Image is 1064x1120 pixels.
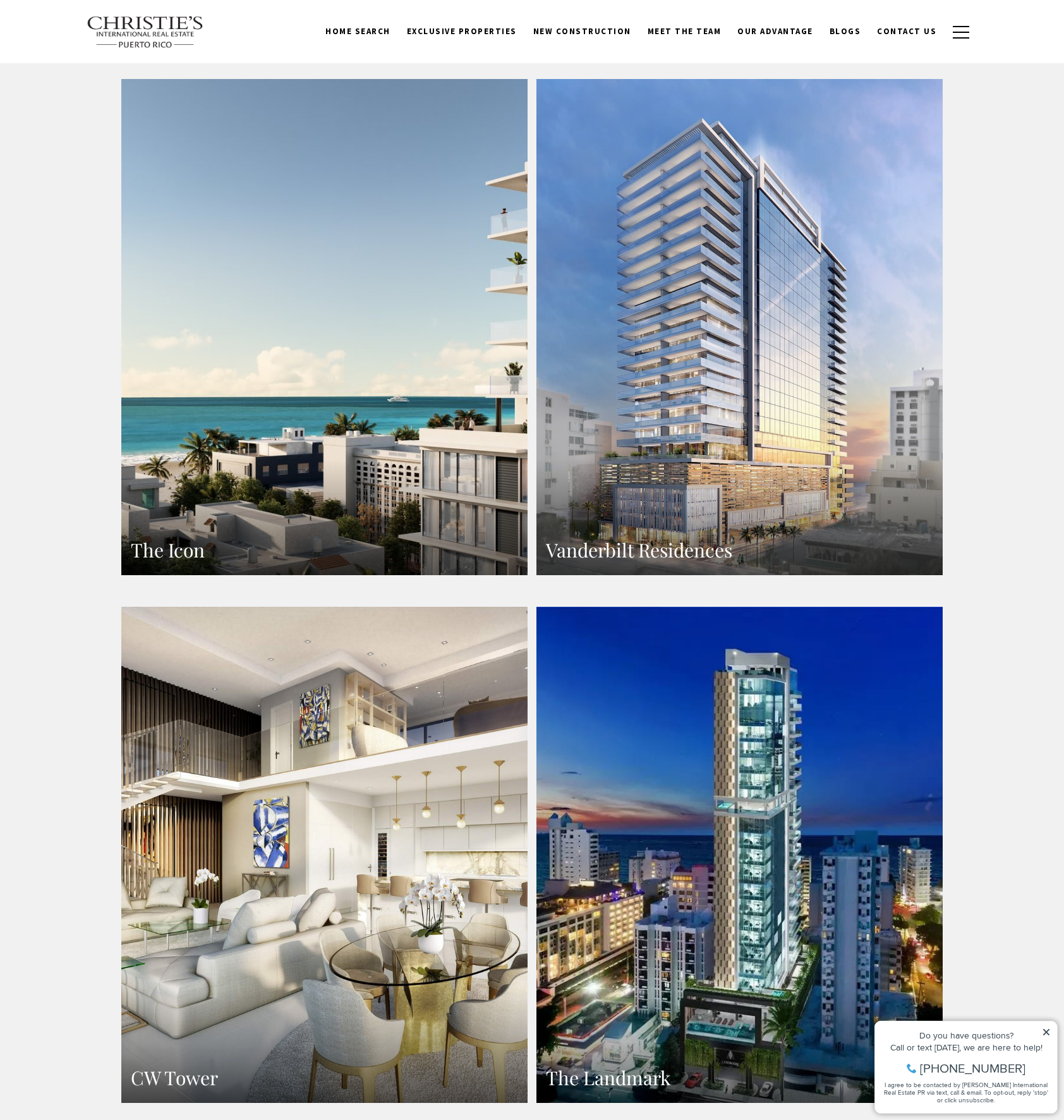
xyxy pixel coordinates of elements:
span: [PHONE_NUMBER] [52,59,157,72]
span: Our Advantage [737,26,813,37]
a: exterior view of a luxurious condominium Vanderbilt Residences [536,79,943,575]
div: Call or text [DATE], we are here to help! [13,40,183,49]
span: New Construction [533,26,631,37]
span: I agree to be contacted by [PERSON_NAME] International Real Estate PR via text, call & email. To ... [16,78,180,102]
h3: The Icon [131,538,518,563]
a: Exclusive Properties [399,20,525,44]
a: 24 CW Condado CW Tower [121,607,528,1103]
div: Do you have questions? [13,28,183,37]
a: New Construction [525,20,639,44]
a: Blogs [821,20,869,44]
img: Christie's International Real Estate text transparent background [87,16,204,49]
span: Exclusive Properties [407,26,517,37]
span: Blogs [830,26,861,37]
h3: Vanderbilt Residences [546,538,933,563]
h3: The Landmark [546,1066,933,1090]
a: Meet the Team [639,20,730,44]
button: button [945,14,977,51]
a: a luxury condominium building The Landmark [536,607,943,1103]
a: The Icon aerial view The Icon [121,79,528,575]
h3: CW Tower [131,1066,518,1090]
span: Contact Us [877,26,936,37]
a: Home Search [317,20,399,44]
a: Our Advantage [729,20,821,44]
